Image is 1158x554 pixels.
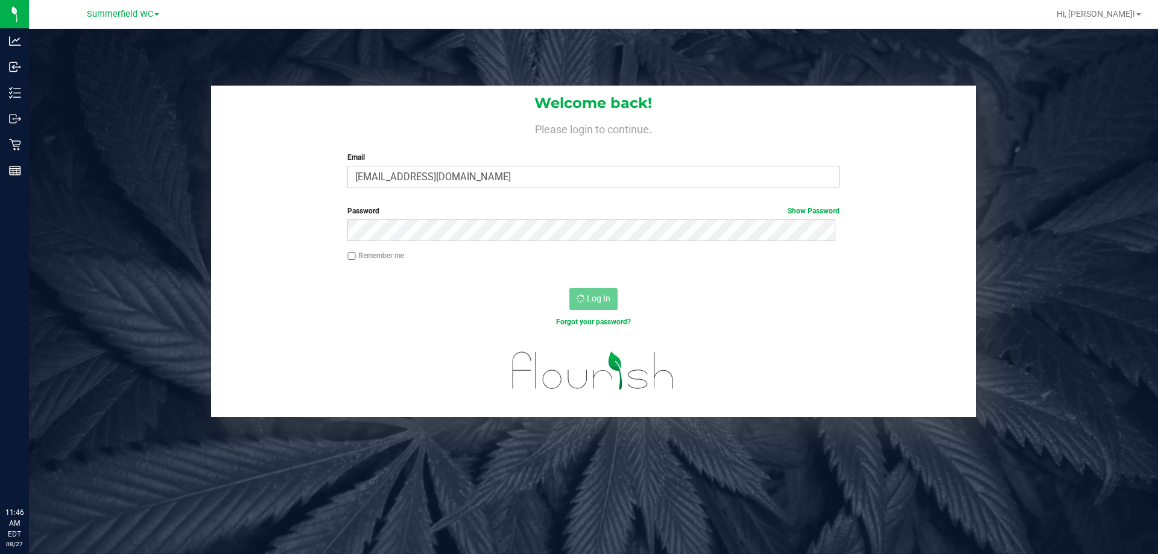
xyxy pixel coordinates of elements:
[347,152,839,163] label: Email
[9,139,21,151] inline-svg: Retail
[9,61,21,73] inline-svg: Inbound
[347,207,379,215] span: Password
[587,294,610,303] span: Log In
[347,252,356,260] input: Remember me
[498,340,689,401] img: flourish_logo.svg
[1057,9,1135,19] span: Hi, [PERSON_NAME]!
[9,35,21,47] inline-svg: Analytics
[569,288,618,310] button: Log In
[347,250,404,261] label: Remember me
[5,540,24,549] p: 08/27
[9,113,21,125] inline-svg: Outbound
[9,87,21,99] inline-svg: Inventory
[211,95,976,111] h1: Welcome back!
[556,318,631,326] a: Forgot your password?
[9,165,21,177] inline-svg: Reports
[5,507,24,540] p: 11:46 AM EDT
[788,207,840,215] a: Show Password
[87,9,153,19] span: Summerfield WC
[211,121,976,135] h4: Please login to continue.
